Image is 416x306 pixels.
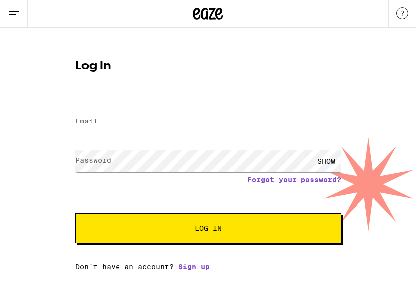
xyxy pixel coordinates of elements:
[75,111,341,133] input: Email
[247,176,341,184] a: Forgot your password?
[75,61,341,72] h1: Log In
[75,263,341,271] div: Don't have an account?
[195,225,222,232] span: Log In
[178,263,210,271] a: Sign up
[75,213,341,243] button: Log In
[75,156,111,164] label: Password
[75,117,98,125] label: Email
[311,150,341,172] div: SHOW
